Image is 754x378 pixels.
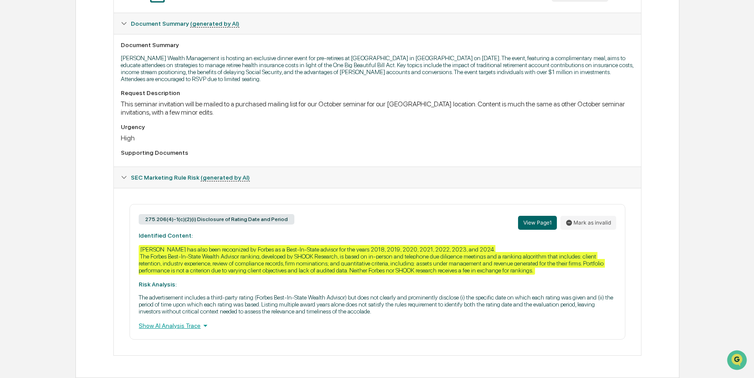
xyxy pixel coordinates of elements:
[190,20,239,27] u: (generated by AI)
[139,321,616,330] div: Show AI Analysis Trace
[17,110,56,119] span: Preclearance
[72,110,108,119] span: Attestations
[131,174,250,181] span: SEC Marketing Rule Risk
[139,214,294,225] div: 275.206(4)-1(c)(2)(i) Disclosure of Rating Date and Period
[121,41,634,48] div: Document Summary
[201,174,250,181] u: (generated by AI)
[726,349,750,373] iframe: Open customer support
[560,216,616,230] button: Mark as invalid
[114,34,641,167] div: Document Summary (generated by AI)
[139,281,177,288] strong: Risk Analysis:
[63,111,70,118] div: 🗄️
[121,89,634,96] div: Request Description
[30,67,143,75] div: Start new chat
[518,216,557,230] button: View Page1
[9,18,159,32] p: How can we help?
[121,134,634,142] div: High
[139,232,193,239] strong: Identified Content:
[9,67,24,82] img: 1746055101610-c473b297-6a78-478c-a979-82029cc54cd1
[131,20,239,27] span: Document Summary
[60,106,112,122] a: 🗄️Attestations
[139,294,616,315] p: The advertisement includes a third-party rating (Forbes Best-In-State Wealth Advisor) but does no...
[121,54,634,82] p: [PERSON_NAME] Wealth Management is hosting an exclusive dinner event for pre-retirees at [GEOGRAP...
[139,245,605,275] div: [PERSON_NAME] has also been recognized by Forbes as a Best-In-State advisor for the years 2018, 2...
[61,147,106,154] a: Powered byPylon
[148,69,159,80] button: Start new chat
[121,100,634,116] div: This seminar invitation will be mailed to a purchased mailing list for our October seminar for ou...
[121,149,634,156] div: Supporting Documents
[9,111,16,118] div: 🖐️
[114,13,641,34] div: Document Summary (generated by AI)
[17,126,55,135] span: Data Lookup
[30,75,110,82] div: We're available if you need us!
[114,167,641,188] div: SEC Marketing Rule Risk (generated by AI)
[114,188,641,355] div: Document Summary (generated by AI)
[87,148,106,154] span: Pylon
[5,106,60,122] a: 🖐️Preclearance
[5,123,58,139] a: 🔎Data Lookup
[121,123,634,130] div: Urgency
[9,127,16,134] div: 🔎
